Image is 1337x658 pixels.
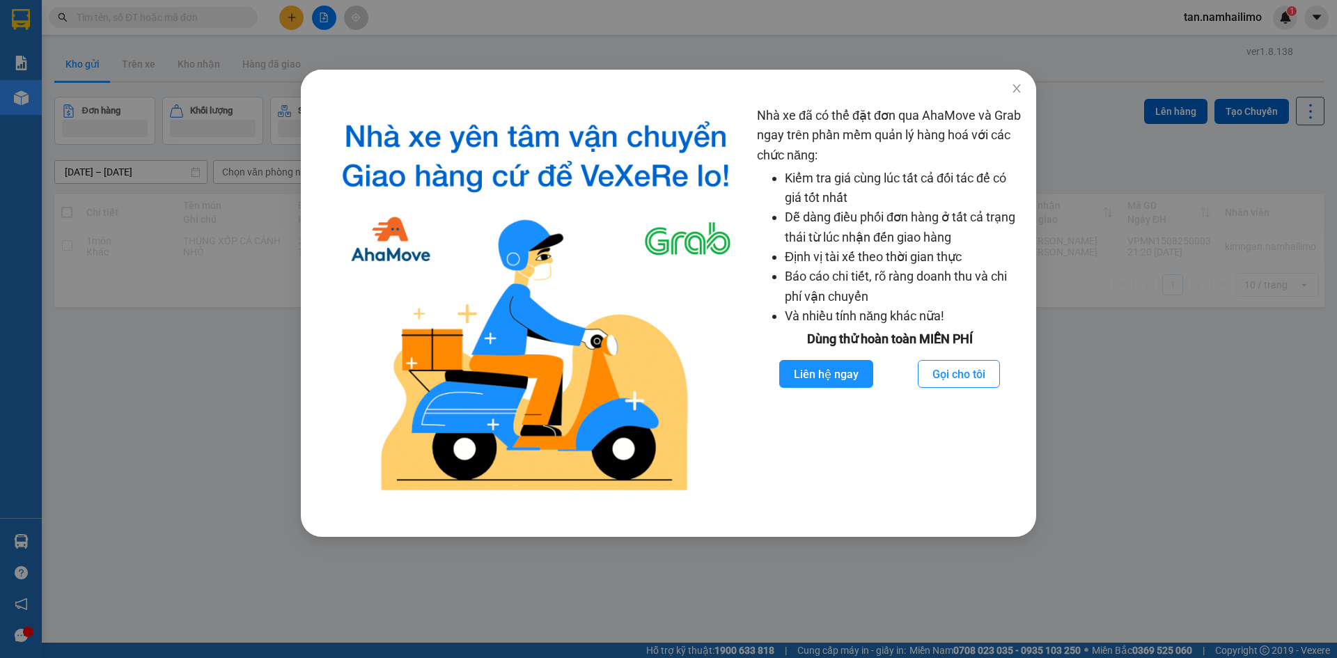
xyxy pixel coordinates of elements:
button: Gọi cho tôi [918,360,1000,388]
li: Kiểm tra giá cùng lúc tất cả đối tác để có giá tốt nhất [785,169,1022,208]
img: logo [326,106,746,502]
button: Liên hệ ngay [779,360,873,388]
span: Liên hệ ngay [794,366,859,383]
div: Dùng thử hoàn toàn MIỄN PHÍ [757,329,1022,349]
li: Định vị tài xế theo thời gian thực [785,247,1022,267]
button: Close [997,70,1036,109]
li: Dễ dàng điều phối đơn hàng ở tất cả trạng thái từ lúc nhận đến giao hàng [785,207,1022,247]
li: Và nhiều tính năng khác nữa! [785,306,1022,326]
li: Báo cáo chi tiết, rõ ràng doanh thu và chi phí vận chuyển [785,267,1022,306]
span: Gọi cho tôi [932,366,985,383]
div: Nhà xe đã có thể đặt đơn qua AhaMove và Grab ngay trên phần mềm quản lý hàng hoá với các chức năng: [757,106,1022,502]
span: close [1011,83,1022,94]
